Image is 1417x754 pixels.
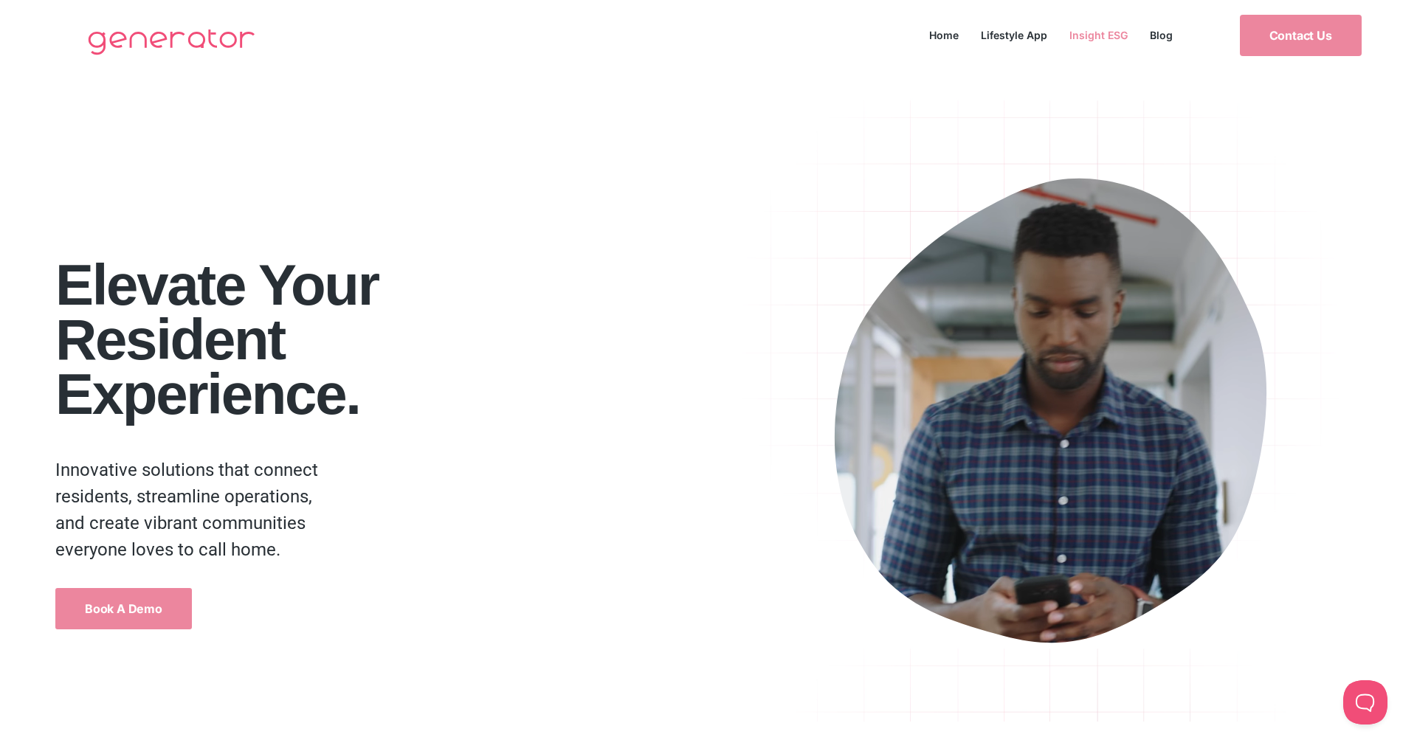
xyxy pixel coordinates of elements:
a: Lifestyle App [970,25,1058,45]
a: Book a Demo [55,588,192,629]
h1: Elevate your Resident Experience. [55,258,725,422]
p: Innovative solutions that connect residents, streamline operations, and create vibrant communitie... [55,457,336,563]
span: Book a Demo [85,603,162,615]
a: Contact Us [1240,15,1362,56]
a: Insight ESG [1058,25,1139,45]
a: Blog [1139,25,1184,45]
span: Contact Us [1269,30,1332,41]
iframe: Toggle Customer Support [1343,680,1387,724]
a: Home [918,25,970,45]
nav: Menu [918,25,1184,45]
